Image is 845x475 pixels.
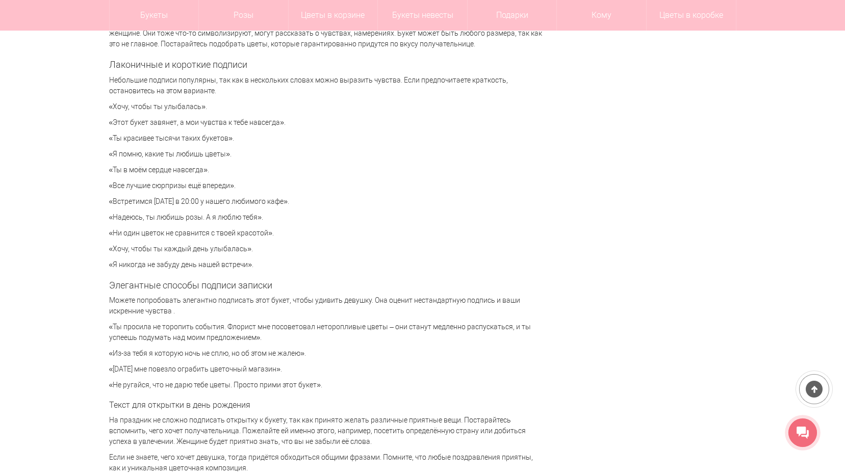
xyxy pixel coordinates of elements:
[109,212,543,223] p: «Надеюсь, ты любишь розы. А я люблю тебя».
[109,364,543,375] p: «[DATE] мне повезло ограбить цветочный магазин».
[109,244,543,254] p: «Хочу, чтобы ты каждый день улыбалась».
[109,196,543,207] p: «Встретимся [DATE] в 20:00 у нашего любимого кафе».
[109,133,543,144] p: «Ты красивее тысячи таких букетов».
[109,280,543,291] h2: Элегантные способы подписи записки
[109,117,543,128] p: «Этот букет завянет, а мои чувства к тебе навсегда».
[109,60,543,70] h2: Лаконичные и короткие подписи
[109,101,543,112] p: «Хочу, чтобы ты улыбалась».
[109,348,543,359] p: «Из-за тебя я которую ночь не сплю, но об этом не жалею».
[109,149,543,160] p: «Я помню, какие ты любишь цветы».
[109,180,543,191] p: «Все лучшие сюрпризы ещё впереди».
[109,322,543,343] p: «Ты просила не торопить события. Флорист мне посоветовал неторопливые цветы – они станут медленно...
[109,401,543,410] h3: Текст для открытки в день рождения
[109,415,543,447] p: На праздник не сложно подписать открытку к букету, так как принято желать различные приятные вещи...
[109,259,543,270] p: «Я никогда не забуду день нашей встречи».
[109,380,543,390] p: «Не ругайся, что не дарю тебе цветы. Просто прими этот букет».
[109,452,543,473] p: Если не знаете, чего хочет девушка, тогда придётся обходиться общими фразами. Помните, что любые ...
[109,228,543,239] p: «Ни один цветок не сравнится с твоей красотой».
[109,295,543,316] p: Можете попробовать элегантно подписать этот букет, чтобы удивить девушку. Она оценит нестандартну...
[109,75,543,96] p: Небольшие подписи популярны, так как в нескольких словах можно выразить чувства. Если предпочитае...
[109,165,543,175] p: «Ты в моём сердце навсегда».
[109,17,543,49] p: Рекомендуем ознакомиться с примерами текста, чтобы было легче определиться. Хорошо подумайте, как...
